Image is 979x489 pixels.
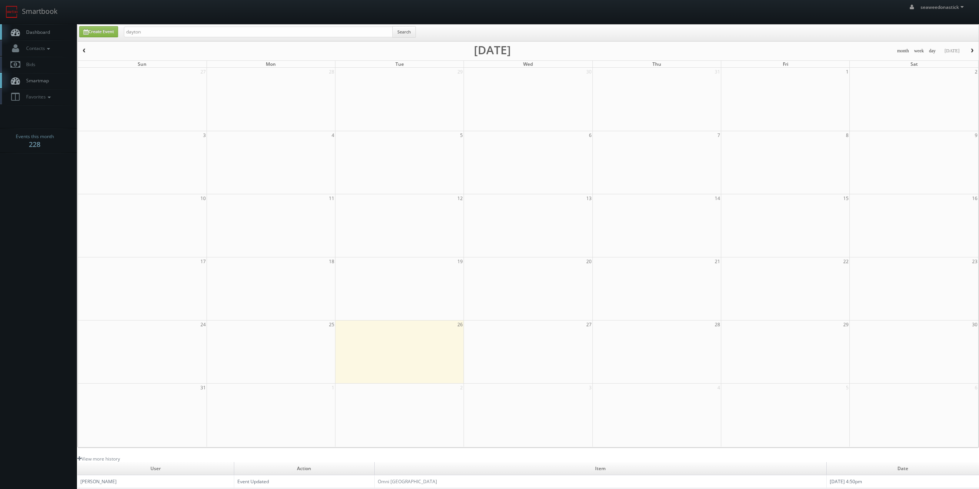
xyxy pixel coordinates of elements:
span: 10 [200,194,207,202]
span: seaweedonastick [921,4,966,10]
td: Date [827,462,979,475]
span: Tue [395,61,404,67]
span: 6 [974,384,978,392]
strong: 228 [29,140,40,149]
span: 14 [714,194,721,202]
button: Search [392,26,416,38]
span: 3 [202,131,207,139]
td: Item [374,462,827,475]
span: 31 [200,384,207,392]
a: View more history [77,456,120,462]
span: 17 [200,257,207,265]
span: 13 [585,194,592,202]
span: 23 [971,257,978,265]
span: 8 [845,131,849,139]
span: 28 [714,320,721,329]
a: Omni [GEOGRAPHIC_DATA] [378,478,437,485]
span: Fri [783,61,788,67]
span: 1 [331,384,335,392]
td: User [77,462,234,475]
h2: [DATE] [474,46,511,54]
span: 6 [588,131,592,139]
span: 21 [714,257,721,265]
button: [DATE] [942,46,962,56]
span: 5 [459,131,464,139]
span: 27 [200,68,207,76]
span: Thu [652,61,661,67]
span: 7 [717,131,721,139]
span: Dashboard [22,29,50,35]
span: 1 [845,68,849,76]
td: Event Updated [234,475,374,488]
span: 22 [842,257,849,265]
span: 4 [331,131,335,139]
span: 29 [842,320,849,329]
img: smartbook-logo.png [6,6,18,18]
span: 29 [457,68,464,76]
span: Smartmap [22,77,49,84]
button: day [926,46,939,56]
span: 4 [717,384,721,392]
span: Wed [523,61,533,67]
span: Favorites [22,93,53,100]
input: Search for Events [124,27,393,37]
span: Contacts [22,45,52,52]
span: 15 [842,194,849,202]
span: 9 [974,131,978,139]
span: Sat [911,61,918,67]
td: Action [234,462,374,475]
span: 2 [459,384,464,392]
span: Events this month [16,133,54,140]
span: 30 [585,68,592,76]
button: month [894,46,912,56]
span: 20 [585,257,592,265]
span: 25 [328,320,335,329]
span: 12 [457,194,464,202]
span: Bids [22,61,35,68]
span: Sun [138,61,147,67]
span: 11 [328,194,335,202]
span: 3 [588,384,592,392]
span: 24 [200,320,207,329]
span: 27 [585,320,592,329]
span: 18 [328,257,335,265]
td: [PERSON_NAME] [77,475,234,488]
a: Create Event [79,26,118,37]
span: 30 [971,320,978,329]
span: Mon [266,61,276,67]
button: week [911,46,927,56]
span: 28 [328,68,335,76]
span: 31 [714,68,721,76]
span: 2 [974,68,978,76]
span: 5 [845,384,849,392]
span: 19 [457,257,464,265]
span: 16 [971,194,978,202]
td: [DATE] 4:50pm [827,475,979,488]
span: 26 [457,320,464,329]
